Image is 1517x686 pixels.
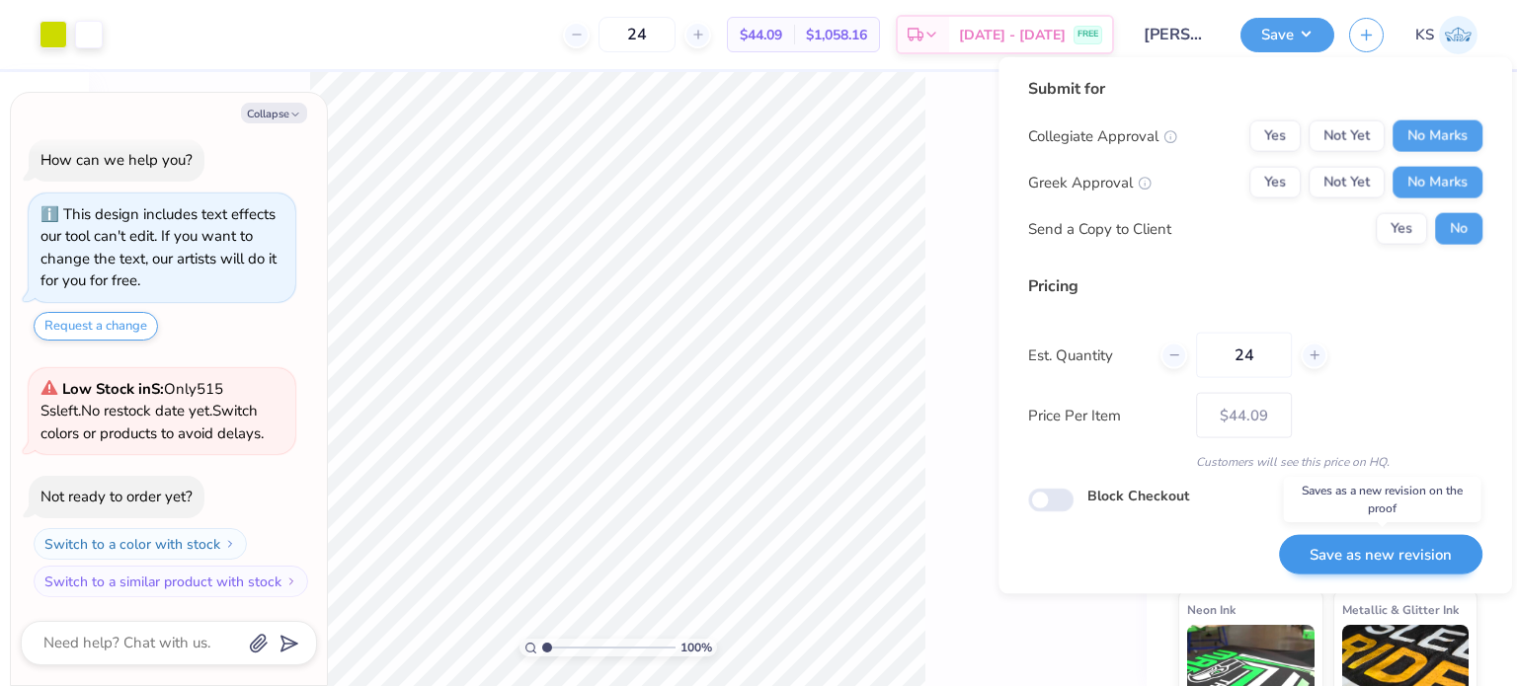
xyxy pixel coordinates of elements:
span: [DATE] - [DATE] [959,25,1066,45]
input: – – [599,17,676,52]
span: No restock date yet. [81,401,212,420]
div: Collegiate Approval [1028,124,1177,147]
span: Only 515 Ss left. Switch colors or products to avoid delays. [40,379,264,443]
span: Neon Ink [1187,599,1236,620]
img: Switch to a similar product with stock [285,575,297,587]
span: FREE [1078,28,1098,41]
div: How can we help you? [40,150,193,170]
button: Request a change [34,312,158,341]
span: KS [1415,24,1434,46]
div: Customers will see this price on HQ. [1028,453,1482,471]
label: Est. Quantity [1028,343,1146,366]
div: Submit for [1028,77,1482,101]
button: Save as new revision [1279,534,1482,574]
input: – – [1196,333,1292,378]
button: Save [1240,18,1334,52]
button: Yes [1249,167,1301,198]
div: This design includes text effects our tool can't edit. If you want to change the text, our artist... [40,204,277,291]
input: Untitled Design [1129,15,1226,54]
div: Pricing [1028,274,1482,298]
label: Price Per Item [1028,404,1181,426]
button: No [1435,213,1482,245]
button: Collapse [241,103,307,123]
div: Not ready to order yet? [40,487,193,506]
strong: Low Stock in S : [62,379,164,399]
button: Switch to a similar product with stock [34,566,308,597]
a: KS [1415,16,1477,54]
img: Karun Salgotra [1439,16,1477,54]
span: $1,058.16 [806,25,867,45]
button: Not Yet [1309,120,1385,152]
span: 100 % [680,639,712,656]
span: Metallic & Glitter Ink [1342,599,1459,620]
button: Yes [1249,120,1301,152]
div: Send a Copy to Client [1028,217,1171,240]
span: $44.09 [740,25,782,45]
img: Switch to a color with stock [224,538,236,550]
div: Greek Approval [1028,171,1152,193]
button: Yes [1376,213,1427,245]
button: No Marks [1393,167,1482,198]
div: Saves as a new revision on the proof [1284,477,1481,522]
label: Block Checkout [1087,486,1189,506]
button: No Marks [1393,120,1482,152]
button: Not Yet [1309,167,1385,198]
button: Switch to a color with stock [34,528,247,560]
